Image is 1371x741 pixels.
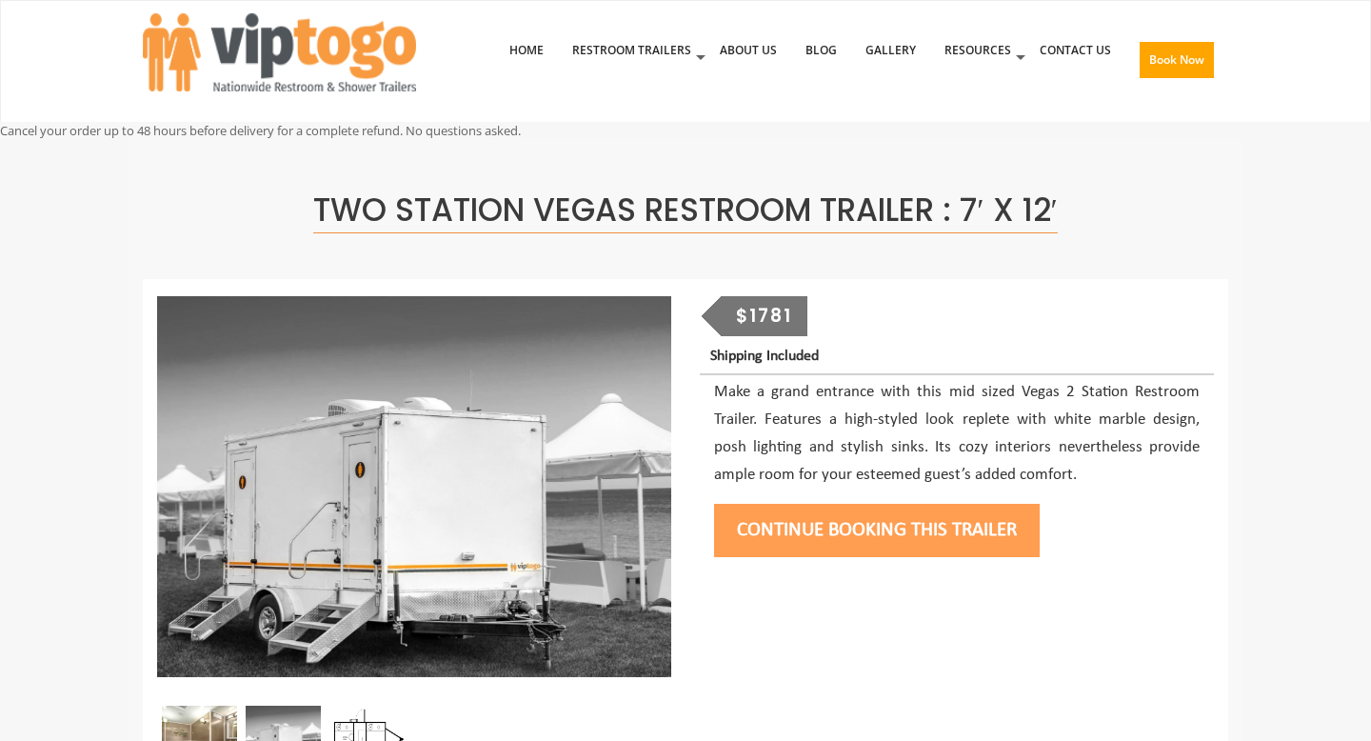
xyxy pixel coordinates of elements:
a: Resources [930,1,1025,100]
a: About Us [705,1,791,100]
p: Shipping Included [710,344,1214,370]
img: Side view of two station restroom trailer with separate doors for males and females [157,296,671,677]
p: Make a grand entrance with this mid sized Vegas 2 Station Restroom Trailer. Features a high-style... [714,379,1200,490]
a: Blog [791,1,851,100]
a: Continue Booking this trailer [714,520,1040,540]
div: $1781 [721,296,808,336]
a: Contact Us [1025,1,1125,100]
a: Home [495,1,558,100]
button: Book Now [1140,42,1214,78]
a: Restroom Trailers [558,1,705,100]
button: Continue Booking this trailer [714,504,1040,557]
span: Two Station Vegas Restroom Trailer : 7′ x 12′ [313,188,1057,233]
a: Gallery [851,1,930,100]
img: VIPTOGO [143,13,416,91]
a: Book Now [1125,1,1228,119]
